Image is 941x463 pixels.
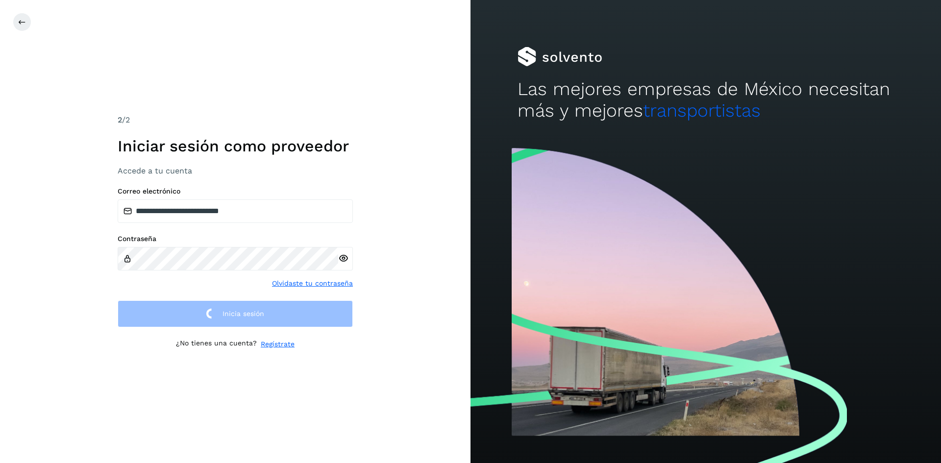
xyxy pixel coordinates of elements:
label: Correo electrónico [118,187,353,195]
a: Olvidaste tu contraseña [272,278,353,289]
h3: Accede a tu cuenta [118,166,353,175]
h1: Iniciar sesión como proveedor [118,137,353,155]
span: Inicia sesión [223,310,264,317]
span: 2 [118,115,122,124]
span: transportistas [643,100,761,121]
p: ¿No tienes una cuenta? [176,339,257,349]
div: /2 [118,114,353,126]
h2: Las mejores empresas de México necesitan más y mejores [518,78,894,122]
label: Contraseña [118,235,353,243]
button: Inicia sesión [118,300,353,327]
a: Regístrate [261,339,295,349]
